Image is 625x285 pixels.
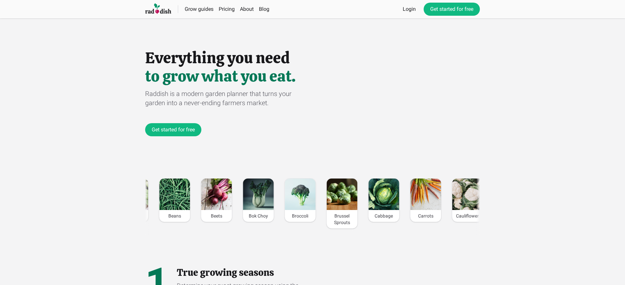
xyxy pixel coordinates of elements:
[145,50,480,66] h1: Everything you need
[219,6,235,12] a: Pricing
[327,179,357,210] img: Image of Brussel Sprouts
[285,179,315,210] img: Image of Broccoli
[185,6,213,12] a: Grow guides
[201,179,232,210] img: Image of Beets
[368,210,399,222] div: Cabbage
[368,178,399,222] a: Image of CabbageCabbage
[177,267,302,278] h2: True growing seasons
[201,178,232,222] a: Image of BeetsBeets
[145,123,201,136] a: Get started for free
[326,178,358,229] a: Image of Brussel SproutsBrussel Sprouts
[410,178,441,222] a: Image of CarrotsCarrots
[240,6,254,12] a: About
[327,210,357,228] div: Brussel Sprouts
[201,210,232,222] div: Beets
[410,179,441,210] img: Image of Carrots
[145,68,480,84] h1: to grow what you eat.
[452,210,483,222] div: Cauliflower
[159,210,190,222] div: Beans
[410,210,441,222] div: Carrots
[452,179,483,210] img: Image of Cauliflower
[145,3,171,15] img: Raddish company logo
[403,5,416,13] a: Login
[285,210,315,222] div: Broccoli
[259,6,269,12] a: Blog
[145,89,312,107] div: Raddish is a modern garden planner that turns your garden into a never-ending farmers market.
[284,178,316,222] a: Image of BroccoliBroccoli
[452,178,483,222] a: Image of CauliflowerCauliflower
[424,3,480,16] a: Get started for free
[159,178,190,222] a: Image of BeansBeans
[243,178,274,222] a: Image of Bok ChoyBok Choy
[243,179,274,210] img: Image of Bok Choy
[243,210,274,222] div: Bok Choy
[368,179,399,210] img: Image of Cabbage
[159,179,190,210] img: Image of Beans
